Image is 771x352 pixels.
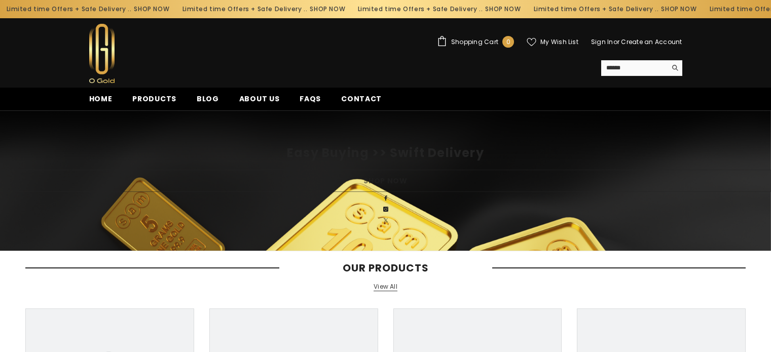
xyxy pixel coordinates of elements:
a: View All [374,283,397,291]
a: Blog [187,93,229,110]
a: My Wish List [527,37,578,47]
a: Contact [331,93,392,110]
span: Home [89,94,113,104]
div: Limited time Offers + Safe Delivery .. [173,1,349,17]
a: Home [79,93,123,110]
a: Sign In [591,37,613,46]
span: Contact [341,94,382,104]
a: Products [122,93,187,110]
span: About us [239,94,280,104]
a: Shopping Cart [437,36,514,48]
a: FAQs [289,93,331,110]
span: or [613,37,619,46]
a: SHOP NOW [483,4,519,15]
span: Shopping Cart [451,39,498,45]
img: Ogold Shop [89,24,115,83]
span: Products [132,94,176,104]
a: Create an Account [621,37,682,46]
span: Blog [197,94,219,104]
button: Search [667,60,682,75]
span: 0 [506,36,510,48]
summary: Search [601,60,682,76]
a: About us [229,93,290,110]
a: SHOP NOW [307,4,343,15]
span: Our Products [279,262,492,274]
a: SHOP NOW [659,4,694,15]
a: SHOP NOW [132,4,167,15]
div: Limited time Offers + Safe Delivery .. [525,1,701,17]
div: Limited time Offers + Safe Delivery .. [349,1,525,17]
span: FAQs [300,94,321,104]
span: My Wish List [540,39,578,45]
